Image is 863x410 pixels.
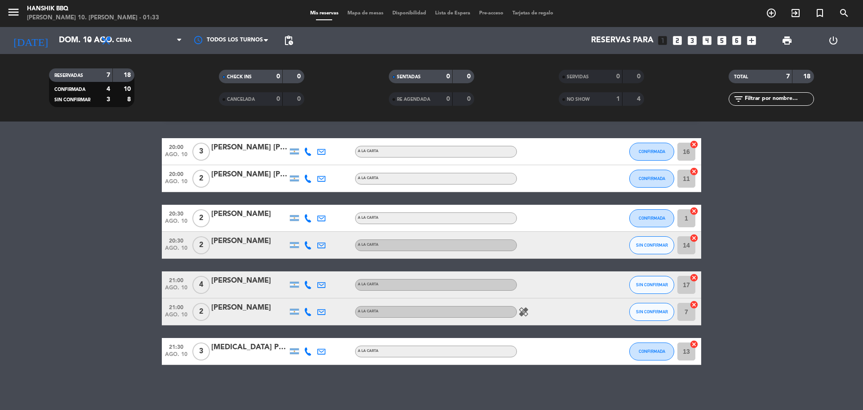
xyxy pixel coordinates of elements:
span: ago. 10 [165,218,187,229]
i: looks_4 [701,35,713,46]
strong: 7 [107,72,110,78]
i: looks_one [657,35,668,46]
span: ago. 10 [165,351,187,362]
i: cancel [690,340,698,349]
i: healing [518,306,529,317]
div: Hanshik BBQ [27,5,159,14]
span: pending_actions [283,35,294,46]
span: ago. 10 [165,179,187,189]
i: menu [7,5,20,19]
i: filter_list [733,94,744,104]
i: cancel [690,207,698,216]
span: 2 [192,209,210,227]
strong: 0 [446,73,450,80]
span: CONFIRMADA [639,176,665,181]
span: 21:00 [165,275,187,285]
i: looks_6 [731,35,743,46]
span: CONFIRMADA [639,349,665,354]
i: looks_two [672,35,683,46]
input: Filtrar por nombre... [744,94,814,104]
span: A LA CARTA [358,310,378,313]
span: Tarjetas de regalo [508,11,558,16]
span: Mis reservas [306,11,343,16]
span: SIN CONFIRMAR [636,243,668,248]
span: A LA CARTA [358,216,378,220]
span: A LA CARTA [358,149,378,153]
div: [PERSON_NAME] [211,302,288,314]
span: SIN CONFIRMAR [54,98,90,102]
span: Cena [116,37,132,44]
i: looks_3 [686,35,698,46]
span: 4 [192,276,210,294]
button: CONFIRMADA [629,170,674,188]
span: 3 [192,143,210,161]
i: add_circle_outline [766,8,777,18]
strong: 0 [297,96,302,102]
span: SENTADAS [397,75,421,79]
span: 20:00 [165,168,187,179]
span: Reservas para [591,36,654,45]
span: print [782,35,792,46]
button: SIN CONFIRMAR [629,236,674,254]
strong: 0 [616,73,620,80]
i: [DATE] [7,31,54,50]
span: CONFIRMADA [639,216,665,221]
span: ago. 10 [165,312,187,322]
span: A LA CARTA [358,176,378,180]
div: [PERSON_NAME] [PERSON_NAME] [211,169,288,180]
button: menu [7,5,20,22]
span: ago. 10 [165,285,187,295]
i: turned_in_not [814,8,825,18]
i: cancel [690,167,698,176]
strong: 0 [276,96,280,102]
strong: 0 [467,73,472,80]
strong: 0 [467,96,472,102]
strong: 4 [107,86,110,92]
span: 20:00 [165,141,187,152]
span: Disponibilidad [388,11,431,16]
button: CONFIRMADA [629,342,674,360]
strong: 0 [297,73,302,80]
i: looks_5 [716,35,728,46]
i: cancel [690,140,698,149]
i: arrow_drop_down [84,35,94,46]
strong: 4 [637,96,642,102]
button: CONFIRMADA [629,143,674,161]
span: NO SHOW [567,97,590,102]
strong: 18 [124,72,133,78]
span: CANCELADA [227,97,255,102]
span: SIN CONFIRMAR [636,309,668,314]
i: exit_to_app [790,8,801,18]
button: SIN CONFIRMAR [629,303,674,321]
span: Lista de Espera [431,11,475,16]
span: 20:30 [165,208,187,218]
span: RE AGENDADA [397,97,430,102]
strong: 1 [616,96,620,102]
span: A LA CARTA [358,349,378,353]
button: CONFIRMADA [629,209,674,227]
span: 2 [192,236,210,254]
span: SERVIDAS [567,75,589,79]
span: Mapa de mesas [343,11,388,16]
strong: 0 [276,73,280,80]
span: ago. 10 [165,245,187,256]
span: A LA CARTA [358,283,378,286]
strong: 8 [127,96,133,103]
span: CONFIRMADA [54,87,85,92]
span: 2 [192,170,210,188]
span: RESERVADAS [54,73,83,78]
span: CONFIRMADA [639,149,665,154]
strong: 0 [637,73,642,80]
span: 21:30 [165,341,187,351]
strong: 7 [786,73,790,80]
div: [PERSON_NAME] [211,275,288,287]
i: power_settings_new [828,35,839,46]
div: [MEDICAL_DATA] Parellada [211,342,288,353]
span: TOTAL [734,75,748,79]
i: cancel [690,234,698,243]
div: [PERSON_NAME] [PERSON_NAME] [211,142,288,153]
button: SIN CONFIRMAR [629,276,674,294]
i: cancel [690,273,698,282]
strong: 0 [446,96,450,102]
span: Pre-acceso [475,11,508,16]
